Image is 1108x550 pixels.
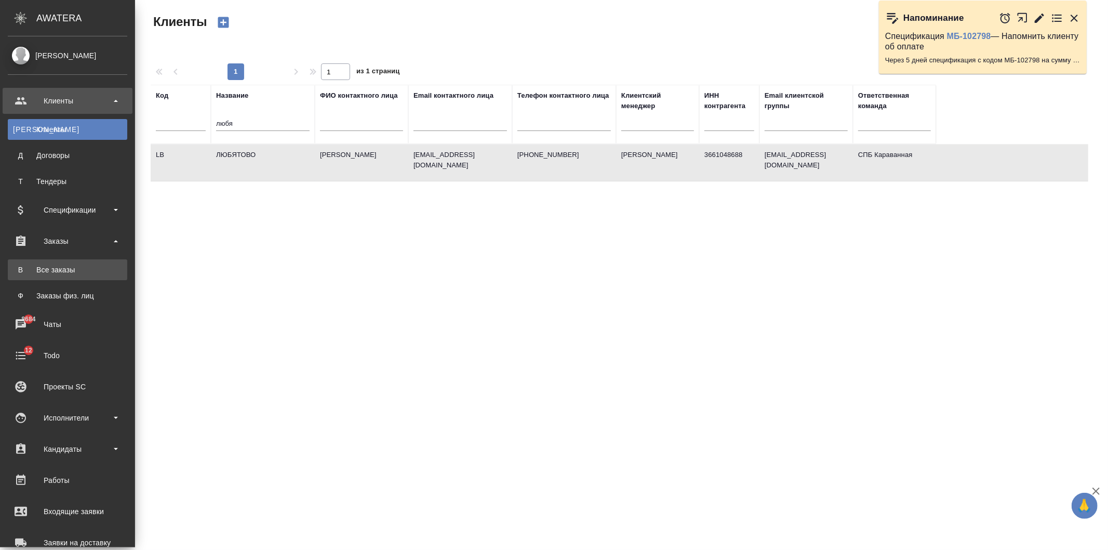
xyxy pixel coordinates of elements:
span: 🙏 [1076,495,1093,517]
div: Проекты SC [8,379,127,395]
div: Тендеры [13,176,122,187]
div: ФИО контактного лица [320,90,398,101]
div: Email клиентской группы [765,90,848,111]
div: ИНН контрагента [704,90,754,111]
a: Работы [3,467,132,493]
div: Ответственная команда [858,90,931,111]
div: Спецификации [8,202,127,218]
div: Телефон контактного лица [517,90,609,101]
p: [EMAIL_ADDRESS][DOMAIN_NAME] [413,150,507,171]
a: МБ-102798 [947,32,991,41]
div: Email контактного лица [413,90,493,101]
td: [EMAIL_ADDRESS][DOMAIN_NAME] [759,145,853,181]
a: ВВсе заказы [8,259,127,280]
p: Через 5 дней спецификация с кодом МБ-102798 на сумму 2640 RUB будет просрочена [885,55,1080,66]
a: Входящие заявки [3,499,132,525]
div: Клиентский менеджер [621,90,694,111]
td: 3661048688 [699,145,759,181]
td: ЛЮБЯТОВО [211,145,315,181]
div: Название [216,90,248,101]
p: [PHONE_NUMBER] [517,150,611,160]
div: Работы [8,473,127,488]
div: Чаты [8,317,127,332]
div: Заказы [8,233,127,249]
a: Проекты SC [3,374,132,400]
button: Редактировать [1033,12,1046,24]
div: Клиенты [13,124,122,135]
a: 12Todo [3,343,132,369]
span: из 1 страниц [356,65,400,80]
td: [PERSON_NAME] [616,145,699,181]
a: ФЗаказы физ. лиц [8,285,127,306]
div: [PERSON_NAME] [8,50,127,61]
div: Заказы физ. лиц [13,291,122,301]
span: 12 [19,345,38,356]
div: Todo [8,348,127,363]
div: Клиенты [8,93,127,109]
div: Исполнители [8,410,127,426]
a: ТТендеры [8,171,127,192]
td: [PERSON_NAME] [315,145,408,181]
button: Перейти в todo [1051,12,1063,24]
a: 8684Чаты [3,311,132,337]
div: AWATERA [36,8,135,29]
div: Все заказы [13,265,122,275]
button: Закрыть [1068,12,1080,24]
button: Отложить [999,12,1011,24]
div: Договоры [13,150,122,161]
td: СПБ Караванная [853,145,936,181]
button: Открыть в новой вкладке [1017,7,1029,29]
div: Кандидаты [8,441,127,457]
span: Клиенты [151,14,207,30]
div: Входящие заявки [8,504,127,519]
a: ДДоговоры [8,145,127,166]
p: Напоминание [903,13,964,23]
td: LB [151,145,211,181]
button: Создать [211,14,236,31]
span: 8684 [15,314,42,324]
p: Спецификация — Напомнить клиенту об оплате [885,31,1080,52]
div: Код [156,90,168,101]
button: 🙏 [1072,493,1098,519]
a: [PERSON_NAME]Клиенты [8,119,127,140]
